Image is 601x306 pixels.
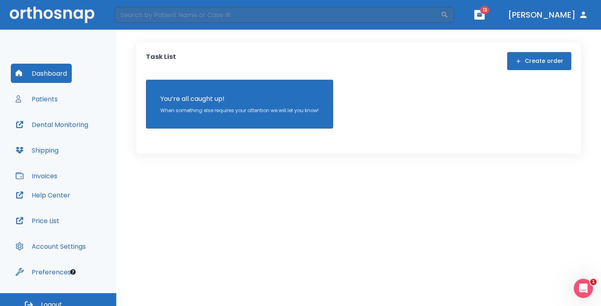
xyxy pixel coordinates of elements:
button: Shipping [11,141,63,160]
button: Price List [11,211,64,230]
p: You’re all caught up! [160,94,319,104]
button: Preferences [11,262,76,282]
img: Orthosnap [10,6,95,23]
span: 1 [590,279,597,285]
iframe: Intercom live chat [574,279,593,298]
input: Search by Patient Name or Case # [115,7,441,23]
button: Patients [11,89,63,109]
button: Create order [507,52,571,70]
p: Task List [146,52,176,70]
button: Account Settings [11,237,91,256]
button: Dental Monitoring [11,115,93,134]
button: Help Center [11,185,75,205]
button: Dashboard [11,64,72,83]
button: Invoices [11,166,62,185]
button: [PERSON_NAME] [505,8,591,22]
p: When something else requires your attention we will let you know! [160,107,319,114]
span: 13 [480,6,490,14]
div: Tooltip anchor [69,268,77,276]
